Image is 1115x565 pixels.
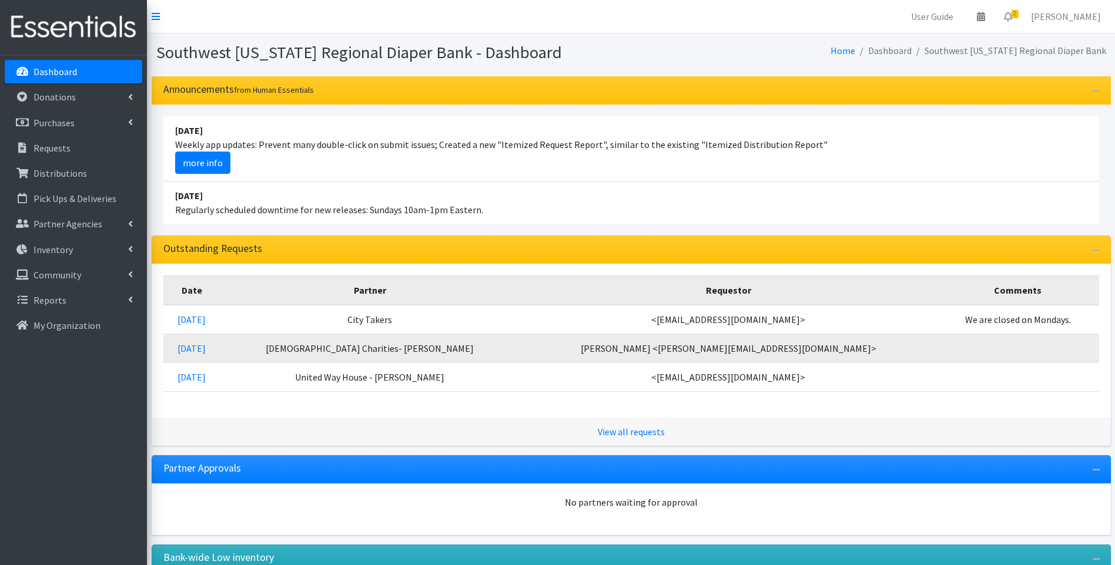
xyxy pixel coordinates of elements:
li: Southwest [US_STATE] Regional Diaper Bank [912,42,1106,59]
a: [DATE] [178,371,206,383]
li: Weekly app updates: Prevent many double-click on submit issues; Created a new "Itemized Request R... [163,116,1099,181]
div: No partners waiting for approval [163,495,1099,509]
a: Requests [5,136,142,160]
a: Partner Agencies [5,212,142,236]
a: View all requests [598,426,665,438]
td: City Takers [220,305,520,334]
strong: [DATE] [175,125,203,136]
a: Pick Ups & Deliveries [5,187,142,210]
p: Distributions [34,167,87,179]
a: User Guide [902,5,963,28]
a: more info [175,152,230,174]
a: Donations [5,85,142,109]
a: Distributions [5,162,142,185]
td: <[EMAIL_ADDRESS][DOMAIN_NAME]> [520,305,937,334]
p: Dashboard [34,66,77,78]
a: Home [831,45,855,56]
a: [PERSON_NAME] [1022,5,1110,28]
a: [DATE] [178,314,206,325]
p: My Organization [34,320,101,331]
td: [PERSON_NAME] <[PERSON_NAME][EMAIL_ADDRESS][DOMAIN_NAME]> [520,334,937,362]
h1: Southwest [US_STATE] Regional Diaper Bank - Dashboard [156,42,627,63]
a: Community [5,263,142,287]
p: Pick Ups & Deliveries [34,193,116,204]
a: Purchases [5,111,142,134]
td: United Way House - [PERSON_NAME] [220,362,520,391]
p: Inventory [34,244,73,255]
td: <[EMAIL_ADDRESS][DOMAIN_NAME]> [520,362,937,391]
th: Requestor [520,275,937,305]
h3: Outstanding Requests [163,243,262,255]
strong: [DATE] [175,190,203,201]
a: 2 [995,5,1022,28]
a: Inventory [5,238,142,261]
a: [DATE] [178,342,206,354]
li: Dashboard [855,42,912,59]
span: 2 [1011,10,1019,18]
p: Donations [34,91,76,103]
small: from Human Essentials [234,85,314,95]
td: We are closed on Mondays. [937,305,1099,334]
p: Requests [34,142,71,154]
p: Community [34,269,81,281]
th: Partner [220,275,520,305]
th: Comments [937,275,1099,305]
img: HumanEssentials [5,8,142,47]
p: Partner Agencies [34,218,102,230]
a: Dashboard [5,60,142,83]
h3: Bank-wide Low inventory [163,551,274,564]
a: Reports [5,288,142,312]
a: My Organization [5,314,142,337]
td: [DEMOGRAPHIC_DATA] Charities- [PERSON_NAME] [220,334,520,362]
li: Regularly scheduled downtime for new releases: Sundays 10am-1pm Eastern. [163,181,1099,224]
p: Purchases [34,117,75,129]
h3: Partner Approvals [163,462,241,475]
p: Reports [34,294,66,306]
th: Date [163,275,220,305]
h3: Announcements [163,83,314,96]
